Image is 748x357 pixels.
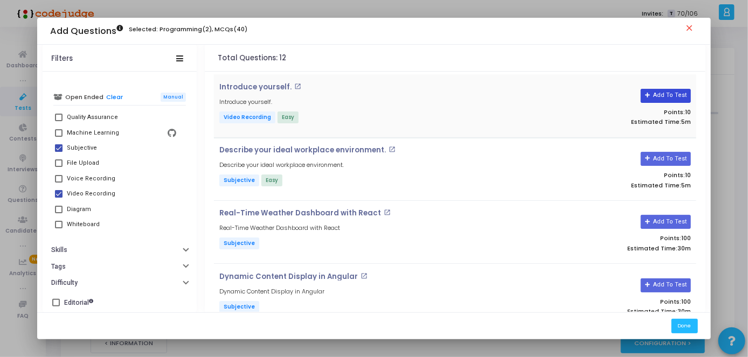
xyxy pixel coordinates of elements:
[541,172,691,179] p: Points:
[161,93,186,102] span: Manual
[278,111,299,123] span: Easy
[685,171,691,179] span: 10
[677,308,691,315] span: 30m
[541,235,691,242] p: Points:
[67,203,91,216] div: Diagram
[67,127,119,139] div: Machine Learning
[641,152,691,166] button: Add To Test
[261,174,282,186] span: Easy
[685,23,698,36] mat-icon: close
[67,157,99,170] div: File Upload
[219,162,344,169] h5: Describe your ideal workplace environment.
[384,209,391,216] mat-icon: open_in_new
[541,245,691,252] p: Estimated Time:
[218,54,286,62] h4: Total Questions: 12
[129,26,247,33] h6: Selected: Programming(2), MCQs(40)
[219,209,381,218] p: Real-Time Weather Dashboard with React
[641,215,691,229] button: Add To Test
[681,234,691,242] span: 100
[50,26,123,37] h3: Add Questions
[361,272,368,279] mat-icon: open_in_new
[294,83,301,90] mat-icon: open_in_new
[106,94,123,101] a: Clear
[541,298,691,305] p: Points:
[681,182,691,189] span: 5m
[389,146,396,153] mat-icon: open_in_new
[219,146,386,155] p: Describe your ideal workplace environment.
[67,172,115,185] div: Voice Recording
[43,258,197,275] button: Tags
[51,263,66,271] h6: Tags
[219,111,275,123] span: Video Recording
[64,299,93,307] h6: Editorial
[685,108,691,116] span: 10
[219,288,324,295] h5: Dynamic Content Display in Angular
[681,297,691,306] span: 100
[219,237,259,249] span: Subjective
[541,118,691,125] p: Estimated Time:
[43,242,197,258] button: Skills
[641,89,691,103] button: Add To Test
[219,225,340,232] h5: Real-Time Weather Dashboard with React
[219,272,358,281] p: Dynamic Content Display in Angular
[67,218,100,231] div: Whiteboard
[219,174,259,186] span: Subjective
[219,99,272,106] h5: Introduce yourself.
[671,319,698,333] button: Done
[541,308,691,315] p: Estimated Time:
[677,245,691,252] span: 30m
[219,83,292,92] p: Introduce yourself.
[65,94,103,101] h6: Open Ended
[67,142,97,155] div: Subjective
[541,109,691,116] p: Points:
[43,275,197,291] button: Difficulty
[681,118,691,125] span: 5m
[67,187,115,200] div: Video Recording
[67,111,118,124] div: Quality Assurance
[51,54,73,63] div: Filters
[541,182,691,189] p: Estimated Time:
[219,301,259,313] span: Subjective
[641,278,691,292] button: Add To Test
[51,246,67,254] h6: Skills
[51,279,78,287] h6: Difficulty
